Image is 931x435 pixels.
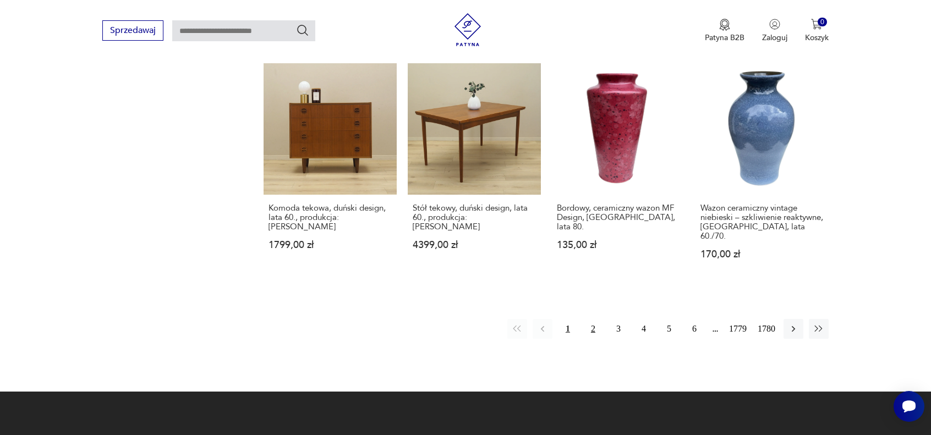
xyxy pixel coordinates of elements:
h3: Komoda tekowa, duński design, lata 60., produkcja: [PERSON_NAME] [269,203,392,232]
button: 3 [609,319,628,339]
p: Patyna B2B [705,32,744,43]
button: 6 [684,319,704,339]
a: Ikona medaluPatyna B2B [705,19,744,43]
button: Patyna B2B [705,19,744,43]
h3: Stół tekowy, duński design, lata 60., produkcja: [PERSON_NAME] [413,203,536,232]
p: Koszyk [805,32,829,43]
p: 1799,00 zł [269,240,392,250]
button: Sprzedawaj [102,20,163,41]
h3: Wazon ceramiczny vintage niebieski – szkliwienie reaktywne, [GEOGRAPHIC_DATA], lata 60./70. [700,203,824,241]
button: 0Koszyk [805,19,829,43]
div: 0 [818,18,827,27]
button: 2 [583,319,603,339]
button: Zaloguj [762,19,787,43]
p: 4399,00 zł [413,240,536,250]
p: 170,00 zł [700,250,824,259]
button: 4 [634,319,654,339]
a: Bordowy, ceramiczny wazon MF Design, Niemcy, lata 80.Bordowy, ceramiczny wazon MF Design, [GEOGRA... [552,62,685,280]
p: Zaloguj [762,32,787,43]
img: Ikonka użytkownika [769,19,780,30]
img: Ikona koszyka [811,19,822,30]
a: Komoda tekowa, duński design, lata 60., produkcja: DaniaKomoda tekowa, duński design, lata 60., p... [264,62,397,280]
a: Sprzedawaj [102,27,163,35]
img: Patyna - sklep z meblami i dekoracjami vintage [451,13,484,46]
a: Stół tekowy, duński design, lata 60., produkcja: DaniaStół tekowy, duński design, lata 60., produ... [408,62,541,280]
button: 5 [659,319,679,339]
iframe: Smartsupp widget button [894,391,924,422]
button: 1779 [726,319,749,339]
h3: Bordowy, ceramiczny wazon MF Design, [GEOGRAPHIC_DATA], lata 80. [557,203,680,232]
button: 1 [558,319,578,339]
p: 135,00 zł [557,240,680,250]
button: 1780 [755,319,778,339]
img: Ikona medalu [719,19,730,31]
button: Szukaj [296,24,309,37]
a: Wazon ceramiczny vintage niebieski – szkliwienie reaktywne, Niemcy, lata 60./70.Wazon ceramiczny ... [695,62,829,280]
